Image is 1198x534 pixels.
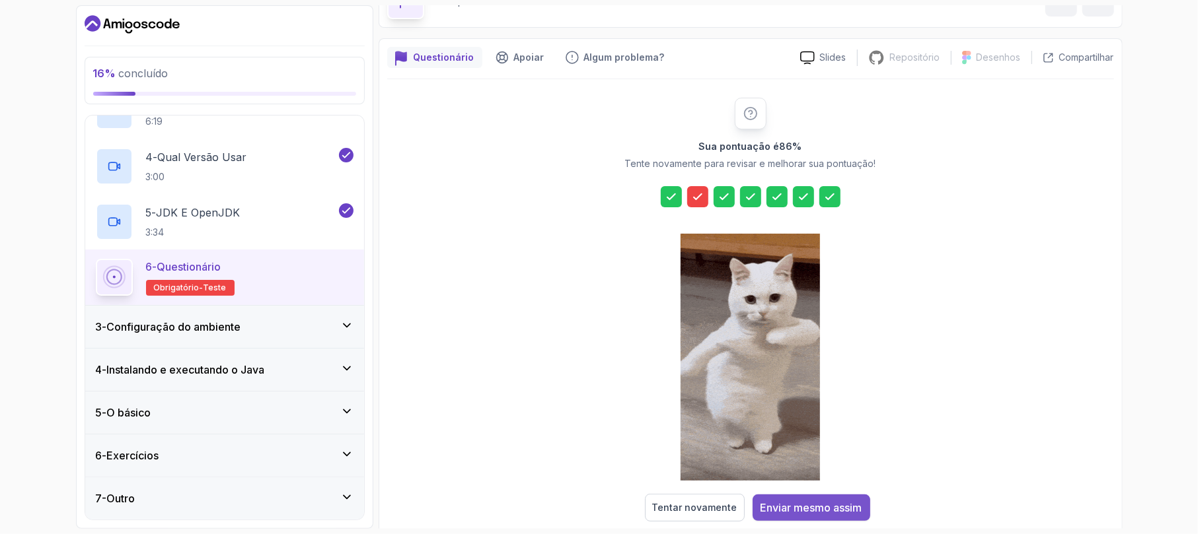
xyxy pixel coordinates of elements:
button: 7-Outro [85,477,364,519]
button: botão de teste [387,47,482,68]
font: Enviar mesmo assim [761,501,862,514]
font: 5 [146,206,152,219]
button: Compartilhar [1031,51,1114,64]
font: Configuração do ambiente [107,320,241,333]
font: 3 [96,320,102,333]
font: Obrigatório- [154,283,204,292]
font: % [793,141,802,152]
font: 86 [780,141,793,152]
h3: 7 - Outro [96,490,135,506]
font: Repositório [890,51,940,63]
font: 5 [96,406,102,419]
button: 6-Exercícios [85,434,364,477]
font: O básico [107,406,151,419]
font: Instalando e executando o Java [107,363,265,376]
button: Enviar mesmo assim [753,494,870,521]
font: 6 [96,449,102,462]
font: Questionário [157,260,221,273]
font: Exercícios [107,449,159,462]
font: JDK e OpenJDK [157,206,241,219]
font: - [153,260,157,273]
font: - [102,320,107,333]
img: gato legal [681,234,820,481]
button: Botão de suporte [488,47,552,68]
font: Slides [820,51,846,63]
font: Algum problema? [584,51,665,63]
font: Questionário [414,51,474,63]
font: Sua pontuação é [699,141,780,152]
button: 5-O básico [85,391,364,434]
font: 6 [146,260,153,273]
a: Slides [790,51,857,65]
font: Tentar novamente [652,502,737,513]
button: 6-QuestionárioObrigatório-teste [96,259,354,296]
button: 4-Instalando e executando o Java [85,349,364,391]
font: 3:00 [146,171,165,182]
font: Desenhos [977,51,1021,63]
font: teste [204,283,227,292]
font: 3:34 [146,226,165,238]
button: 5-JDK e OpenJDK3:34 [96,203,354,240]
font: 4 [96,363,102,376]
font: % [105,67,116,80]
font: Apoiar [514,51,544,63]
font: - [153,150,158,164]
button: Tentar novamente [645,494,745,521]
font: 4 [146,150,153,164]
font: Qual versão usar [158,150,247,164]
font: - [102,406,107,419]
button: 3-Configuração do ambiente [85,306,364,348]
button: Botão de feedback [558,47,673,68]
font: Compartilhar [1059,51,1114,63]
font: 16 [93,67,105,80]
button: 4-Qual versão usar3:00 [96,148,354,185]
font: - [102,363,107,376]
font: 6:19 [146,116,163,127]
font: - [102,449,107,462]
font: - [152,206,157,219]
a: Painel [85,14,180,35]
font: concluído [119,67,168,80]
font: Tente novamente para revisar e melhorar sua pontuação! [625,158,876,169]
